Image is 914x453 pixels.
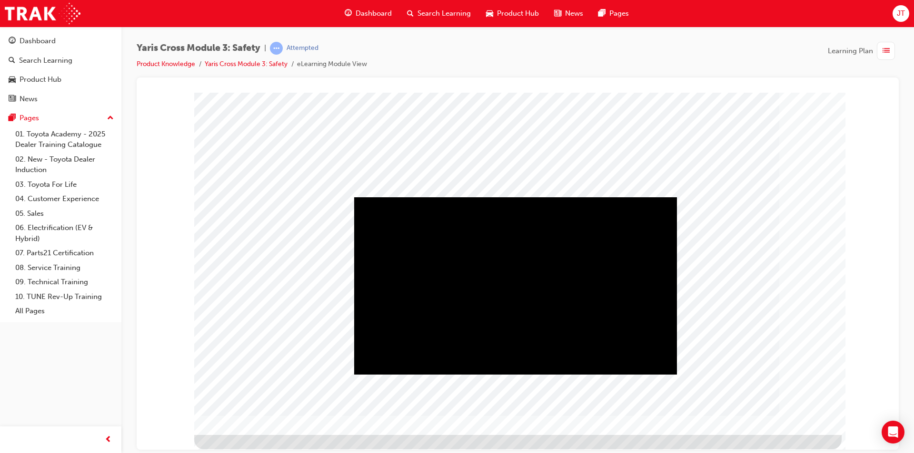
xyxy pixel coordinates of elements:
[9,76,16,84] span: car-icon
[11,304,118,318] a: All Pages
[20,113,39,124] div: Pages
[565,8,583,19] span: News
[297,59,367,70] li: eLearning Module View
[270,42,283,55] span: learningRecordVerb_ATTEMPT-icon
[497,8,539,19] span: Product Hub
[9,114,16,123] span: pages-icon
[11,192,118,206] a: 04. Customer Experience
[9,37,16,46] span: guage-icon
[264,43,266,54] span: |
[11,246,118,260] a: 07. Parts21 Certification
[20,36,56,47] div: Dashboard
[20,94,38,105] div: News
[11,127,118,152] a: 01. Toyota Academy - 2025 Dealer Training Catalogue
[19,55,72,66] div: Search Learning
[4,32,118,50] a: Dashboard
[137,43,260,54] span: Yaris Cross Module 3: Safety
[11,206,118,221] a: 05. Sales
[591,4,636,23] a: pages-iconPages
[11,260,118,275] a: 08. Service Training
[546,4,591,23] a: news-iconNews
[486,8,493,19] span: car-icon
[4,30,118,109] button: DashboardSearch LearningProduct HubNews
[11,221,118,246] a: 06. Electrification (EV & Hybrid)
[417,8,471,19] span: Search Learning
[11,275,118,289] a: 09. Technical Training
[210,105,533,282] div: Video
[345,8,352,19] span: guage-icon
[828,46,873,57] span: Learning Plan
[107,112,114,125] span: up-icon
[11,152,118,177] a: 02. New - Toyota Dealer Induction
[9,95,16,104] span: news-icon
[4,52,118,69] a: Search Learning
[897,8,905,19] span: JT
[399,4,478,23] a: search-iconSearch Learning
[609,8,629,19] span: Pages
[11,177,118,192] a: 03. Toyota For Life
[598,8,606,19] span: pages-icon
[554,8,561,19] span: news-icon
[137,60,195,68] a: Product Knowledge
[5,3,80,24] img: Trak
[105,434,112,446] span: prev-icon
[20,74,61,85] div: Product Hub
[356,8,392,19] span: Dashboard
[478,4,546,23] a: car-iconProduct Hub
[893,5,909,22] button: JT
[287,44,318,53] div: Attempted
[883,45,890,57] span: list-icon
[4,71,118,88] a: Product Hub
[828,42,899,60] button: Learning Plan
[4,90,118,108] a: News
[337,4,399,23] a: guage-iconDashboard
[407,8,414,19] span: search-icon
[882,421,904,443] div: Open Intercom Messenger
[9,57,15,65] span: search-icon
[4,109,118,127] button: Pages
[11,289,118,304] a: 10. TUNE Rev-Up Training
[205,60,288,68] a: Yaris Cross Module 3: Safety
